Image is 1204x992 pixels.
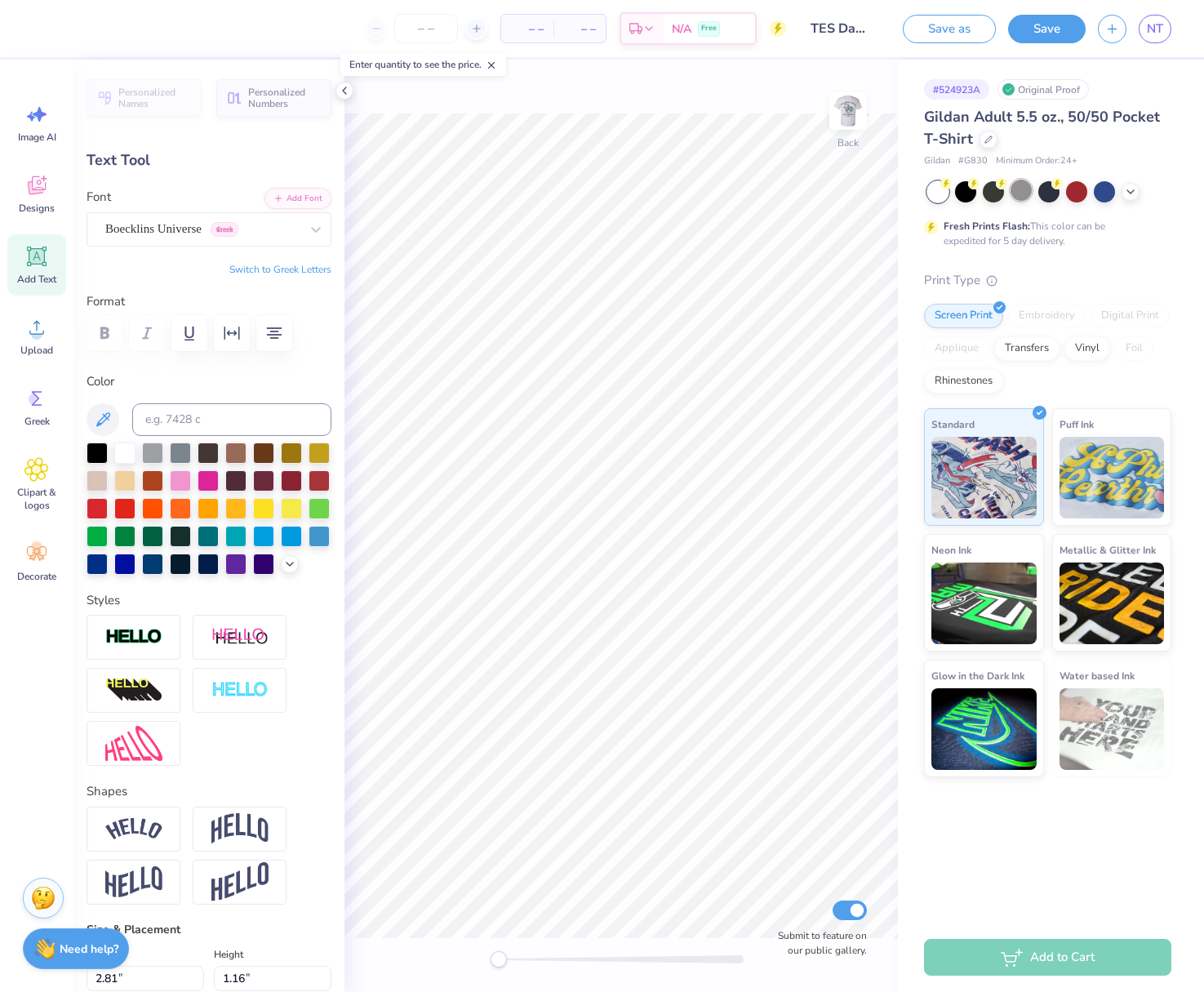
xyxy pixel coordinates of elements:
label: Shapes [87,782,127,801]
img: Glow in the Dark Ink [931,688,1037,770]
div: Accessibility label [491,951,507,968]
img: Metallic & Glitter Ink [1060,563,1165,644]
strong: Need help? [60,941,118,957]
button: Personalized Numbers [216,79,331,117]
div: Digital Print [1091,304,1170,328]
input: Untitled Design [798,12,878,45]
div: Screen Print [924,304,1003,328]
label: Format [87,292,331,311]
span: NT [1147,20,1163,38]
div: Size & Placement [87,921,331,938]
label: Submit to feature on our public gallery. [769,928,867,958]
div: Text Tool [87,149,331,171]
span: Gildan [924,154,950,168]
div: Enter quantity to see the price. [340,53,506,76]
div: This color can be expedited for 5 day delivery. [944,219,1144,248]
div: Rhinestones [924,369,1003,394]
input: – – [394,14,458,43]
div: Foil [1115,336,1153,361]
img: Rise [211,862,269,902]
img: Standard [931,437,1037,518]
div: Back [837,136,859,150]
label: Styles [87,591,120,610]
strong: Fresh Prints Flash: [944,220,1030,233]
span: Puff Ink [1060,416,1094,433]
img: Arch [211,813,269,844]
span: Greek [24,415,50,428]
span: Upload [20,344,53,357]
img: Puff Ink [1060,437,1165,518]
img: Back [832,95,864,127]
span: Metallic & Glitter Ink [1060,541,1156,558]
span: Glow in the Dark Ink [931,667,1024,684]
span: Water based Ink [1060,667,1135,684]
button: Personalized Names [87,79,202,117]
label: Color [87,372,331,391]
span: Personalized Names [118,87,192,109]
button: Save [1008,15,1086,43]
div: Print Type [924,271,1171,290]
span: Add Text [17,273,56,286]
button: Add Font [264,188,331,209]
span: Designs [19,202,55,215]
img: Arc [105,818,162,840]
span: Image AI [18,131,56,144]
span: # G830 [958,154,988,168]
label: Font [87,188,111,207]
span: – – [563,20,596,38]
span: Minimum Order: 24 + [996,154,1077,168]
span: – – [511,20,544,38]
div: Embroidery [1008,304,1086,328]
img: 3D Illusion [105,678,162,704]
span: Standard [931,416,975,433]
span: Clipart & logos [10,486,64,512]
button: Switch to Greek Letters [229,263,331,276]
img: Shadow [211,627,269,647]
span: Free [701,23,717,34]
img: Stroke [105,628,162,647]
span: N/A [672,20,691,38]
div: Applique [924,336,989,361]
span: Gildan Adult 5.5 oz., 50/50 Pocket T-Shirt [924,107,1160,149]
div: Vinyl [1064,336,1110,361]
span: Personalized Numbers [248,87,322,109]
div: Original Proof [997,79,1089,100]
img: Neon Ink [931,563,1037,644]
img: Flag [105,866,162,898]
span: Neon Ink [931,541,971,558]
span: Decorate [17,570,56,583]
label: Height [214,945,243,964]
a: NT [1139,15,1171,43]
button: Save as [903,15,996,43]
input: e.g. 7428 c [132,403,331,436]
img: Negative Space [211,681,269,700]
img: Water based Ink [1060,688,1165,770]
div: # 524923A [924,79,989,100]
div: Transfers [994,336,1060,361]
img: Free Distort [105,726,162,761]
